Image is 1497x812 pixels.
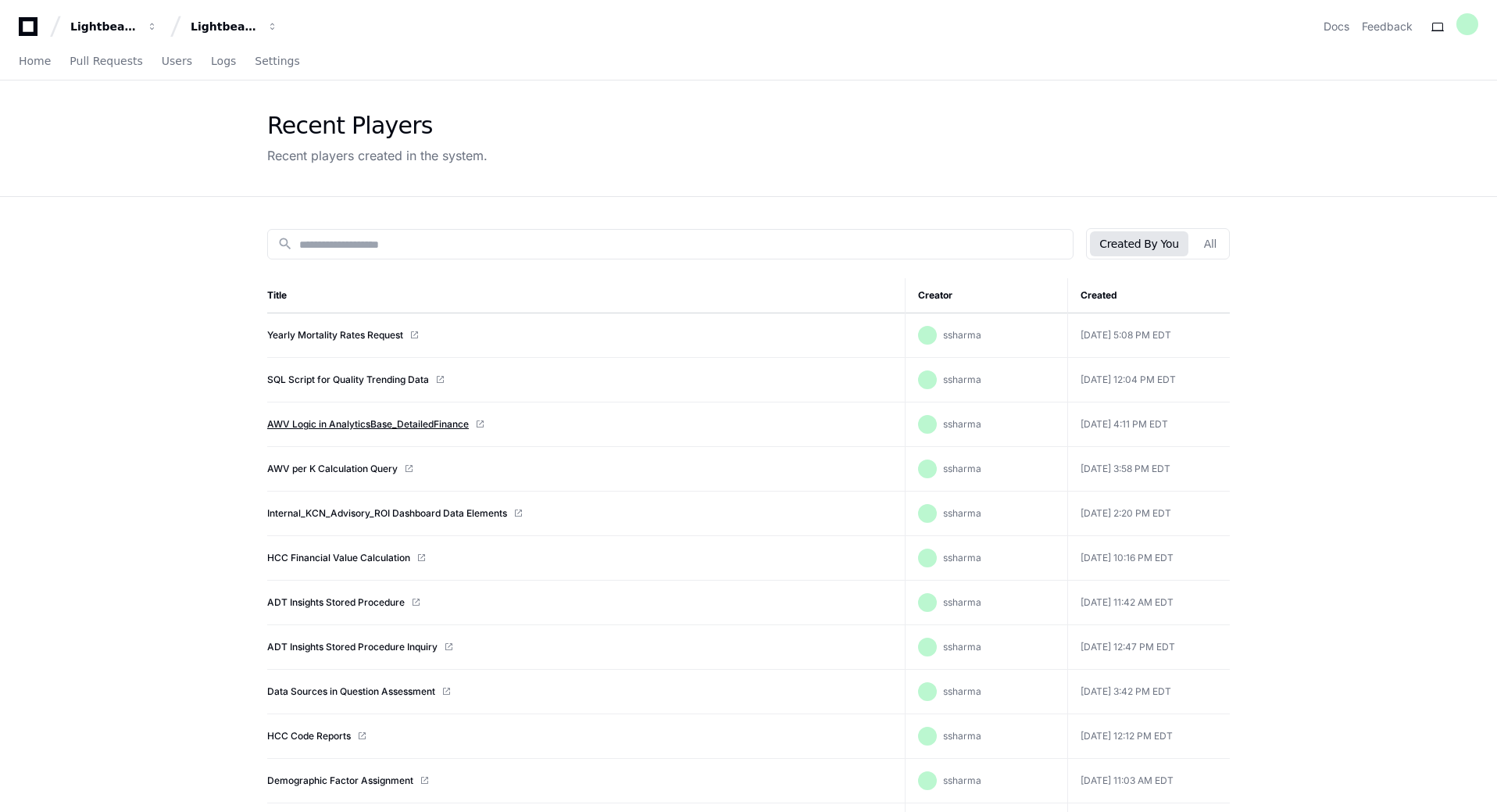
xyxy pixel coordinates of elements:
span: ssharma [943,507,981,519]
th: Created [1067,278,1230,313]
button: Lightbeam Health [64,13,164,41]
a: Home [19,44,51,80]
span: Users [162,56,192,66]
a: Demographic Factor Assignment [267,774,413,787]
td: [DATE] 12:47 PM EDT [1067,625,1230,670]
div: Lightbeam Health [70,19,138,34]
span: Logs [211,56,236,66]
button: Created By You [1090,231,1188,256]
span: Pull Requests [70,56,142,66]
span: ssharma [943,463,981,474]
th: Title [267,278,905,313]
mat-icon: search [277,236,293,252]
a: ADT Insights Stored Procedure Inquiry [267,641,438,653]
span: ssharma [943,685,981,697]
span: ssharma [943,596,981,608]
td: [DATE] 4:11 PM EDT [1067,402,1230,447]
td: [DATE] 5:08 PM EDT [1067,313,1230,358]
a: Users [162,44,192,80]
td: [DATE] 11:42 AM EDT [1067,581,1230,625]
span: ssharma [943,552,981,563]
span: ssharma [943,730,981,742]
span: ssharma [943,329,981,341]
a: Pull Requests [70,44,142,80]
div: Recent players created in the system. [267,146,488,165]
span: ssharma [943,774,981,786]
td: [DATE] 3:58 PM EDT [1067,447,1230,492]
button: Feedback [1362,19,1413,34]
a: Logs [211,44,236,80]
div: Recent Players [267,112,488,140]
td: [DATE] 11:03 AM EDT [1067,759,1230,803]
button: Lightbeam Health Solutions [184,13,284,41]
td: [DATE] 10:16 PM EDT [1067,536,1230,581]
span: ssharma [943,641,981,653]
span: Settings [255,56,299,66]
span: Home [19,56,51,66]
a: AWV per K Calculation Query [267,463,398,475]
a: Docs [1324,19,1349,34]
span: ssharma [943,418,981,430]
a: Yearly Mortality Rates Request [267,329,403,342]
span: ssharma [943,374,981,385]
button: All [1195,231,1226,256]
td: [DATE] 12:12 PM EDT [1067,714,1230,759]
td: [DATE] 3:42 PM EDT [1067,670,1230,714]
a: SQL Script for Quality Trending Data [267,374,429,386]
div: Lightbeam Health Solutions [191,19,258,34]
a: HCC Financial Value Calculation [267,552,410,564]
a: Internal_KCN_Advisory_ROI Dashboard Data Elements [267,507,507,520]
a: Data Sources in Question Assessment [267,685,435,698]
a: Settings [255,44,299,80]
th: Creator [905,278,1067,313]
td: [DATE] 2:20 PM EDT [1067,492,1230,536]
a: HCC Code Reports [267,730,351,742]
td: [DATE] 12:04 PM EDT [1067,358,1230,402]
a: ADT Insights Stored Procedure [267,596,405,609]
a: AWV Logic in AnalyticsBase_DetailedFinance [267,418,469,431]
